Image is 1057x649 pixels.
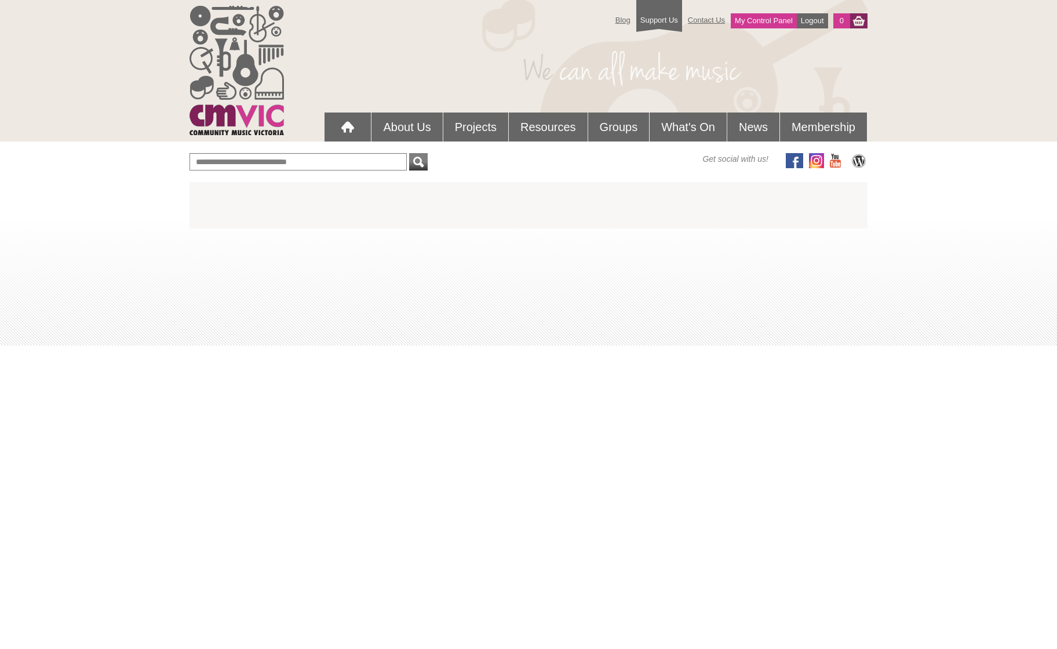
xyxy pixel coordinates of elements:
a: Contact Us [682,10,731,30]
a: 0 [833,13,850,28]
span: Get social with us! [702,153,768,165]
a: Resources [509,113,588,142]
a: Groups [588,113,650,142]
a: What's On [650,113,727,142]
a: Blog [610,10,636,30]
a: Logout [797,13,828,28]
a: News [727,113,779,142]
img: CMVic Blog [850,153,868,168]
a: About Us [371,113,442,142]
img: icon-instagram.png [809,153,824,168]
a: Membership [780,113,867,142]
a: My Control Panel [731,13,797,28]
a: Projects [443,113,508,142]
img: cmvic_logo.png [189,6,284,135]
